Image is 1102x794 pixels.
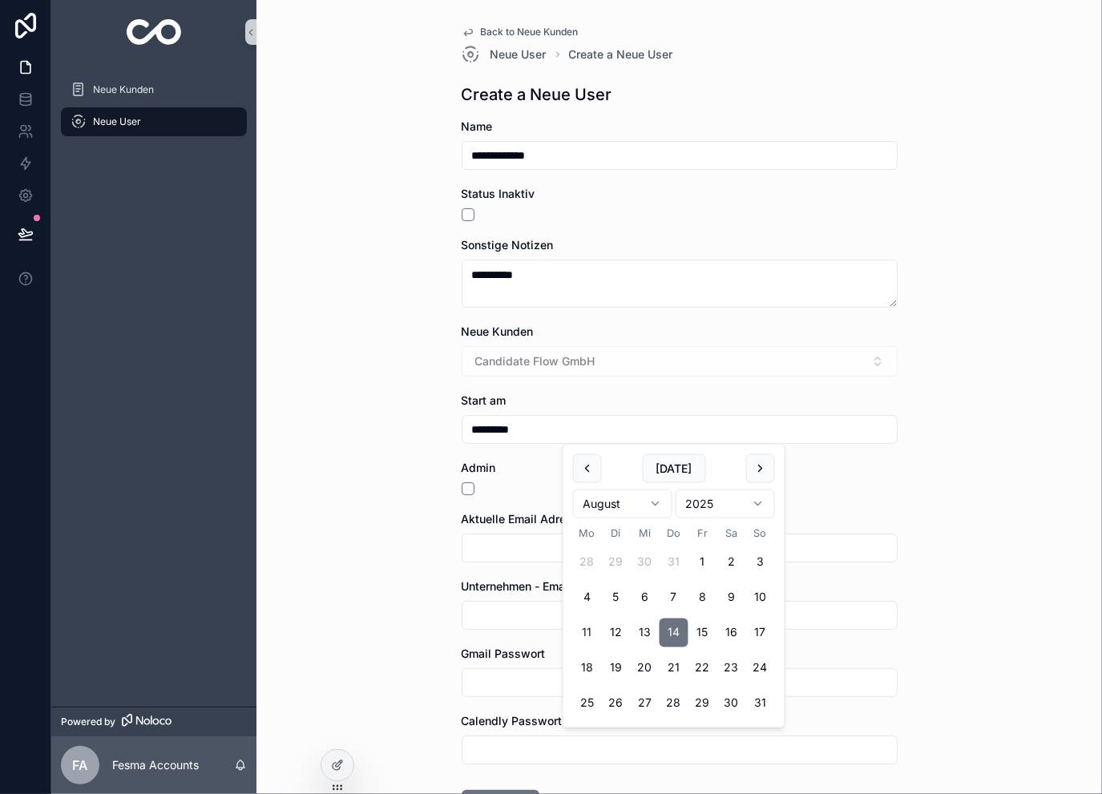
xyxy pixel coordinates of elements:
[573,619,602,647] button: Today, Montag, 11. August 2025
[688,654,717,683] button: Freitag, 22. August 2025
[61,107,247,136] a: Neue User
[717,548,746,577] button: Samstag, 2. August 2025
[746,548,775,577] button: Sonntag, 3. August 2025
[462,512,586,526] span: Aktuelle Email Adresse
[573,548,602,577] button: Montag, 28. Juli 2025
[462,187,535,200] span: Status Inaktiv
[61,75,247,104] a: Neue Kunden
[717,689,746,718] button: Samstag, 30. August 2025
[746,619,775,647] button: Sonntag, 17. August 2025
[462,119,493,133] span: Name
[51,64,256,157] div: scrollable content
[746,583,775,612] button: Sonntag, 10. August 2025
[746,654,775,683] button: Sonntag, 24. August 2025
[51,707,256,736] a: Powered by
[573,583,602,612] button: Montag, 4. August 2025
[93,83,154,96] span: Neue Kunden
[717,619,746,647] button: Samstag, 16. August 2025
[462,45,547,64] a: Neue User
[462,461,496,474] span: Admin
[93,115,141,128] span: Neue User
[688,619,717,647] button: Freitag, 15. August 2025
[602,689,631,718] button: Dienstag, 26. August 2025
[573,654,602,683] button: Montag, 18. August 2025
[688,583,717,612] button: Freitag, 8. August 2025
[573,689,602,718] button: Montag, 25. August 2025
[602,654,631,683] button: Dienstag, 19. August 2025
[602,548,631,577] button: Dienstag, 29. Juli 2025
[481,26,579,38] span: Back to Neue Kunden
[660,583,688,612] button: Donnerstag, 7. August 2025
[642,454,705,483] button: [DATE]
[462,324,534,338] span: Neue Kunden
[602,525,631,542] th: Dienstag
[112,757,199,773] p: Fesma Accounts
[127,19,182,45] img: App logo
[462,647,546,660] span: Gmail Passwort
[631,583,660,612] button: Mittwoch, 6. August 2025
[660,654,688,683] button: Donnerstag, 21. August 2025
[660,548,688,577] button: Donnerstag, 31. Juli 2025
[717,654,746,683] button: Samstag, 23. August 2025
[569,46,673,62] a: Create a Neue User
[660,619,688,647] button: Donnerstag, 14. August 2025, selected
[462,238,554,252] span: Sonstige Notizen
[462,26,579,38] a: Back to Neue Kunden
[573,525,602,542] th: Montag
[688,548,717,577] button: Freitag, 1. August 2025
[688,689,717,718] button: Freitag, 29. August 2025
[462,83,612,106] h1: Create a Neue User
[717,583,746,612] button: Samstag, 9. August 2025
[631,689,660,718] button: Mittwoch, 27. August 2025
[602,619,631,647] button: Dienstag, 12. August 2025
[660,689,688,718] button: Donnerstag, 28. August 2025
[61,715,115,728] span: Powered by
[462,714,563,727] span: Calendly Passwort
[688,525,717,542] th: Freitag
[73,756,88,775] span: FA
[746,689,775,718] button: Sonntag, 31. August 2025
[631,525,660,542] th: Mittwoch
[746,525,775,542] th: Sonntag
[602,583,631,612] button: Dienstag, 5. August 2025
[717,525,746,542] th: Samstag
[573,525,775,718] table: August 2025
[462,579,619,593] span: Unternehmen - Email (GSuite)
[631,619,660,647] button: Mittwoch, 13. August 2025
[462,393,507,407] span: Start am
[660,525,688,542] th: Donnerstag
[490,46,547,62] span: Neue User
[631,654,660,683] button: Mittwoch, 20. August 2025
[631,548,660,577] button: Mittwoch, 30. Juli 2025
